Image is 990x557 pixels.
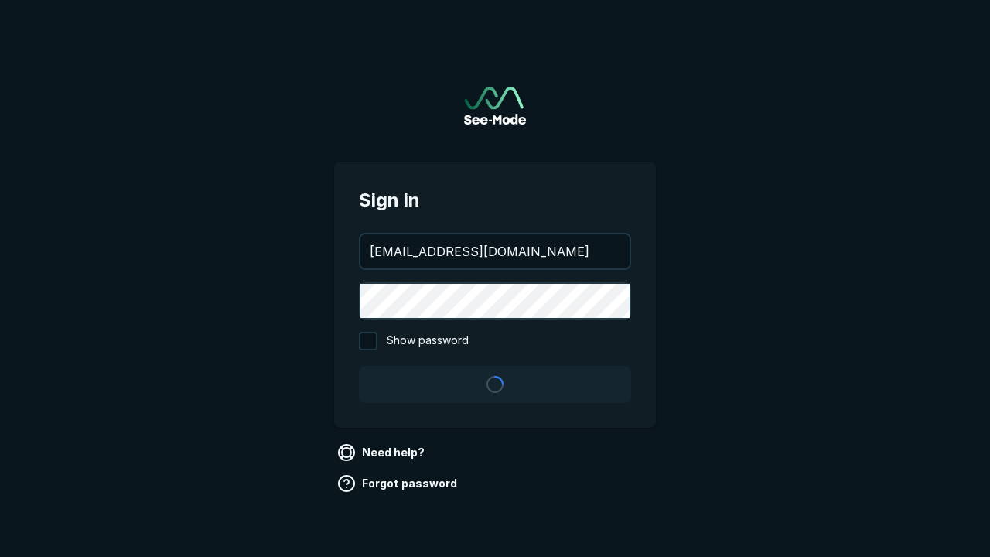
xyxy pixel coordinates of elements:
img: See-Mode Logo [464,87,526,125]
a: Forgot password [334,471,463,496]
a: Need help? [334,440,431,465]
a: Go to sign in [464,87,526,125]
input: your@email.com [360,234,630,268]
span: Show password [387,332,469,350]
span: Sign in [359,186,631,214]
